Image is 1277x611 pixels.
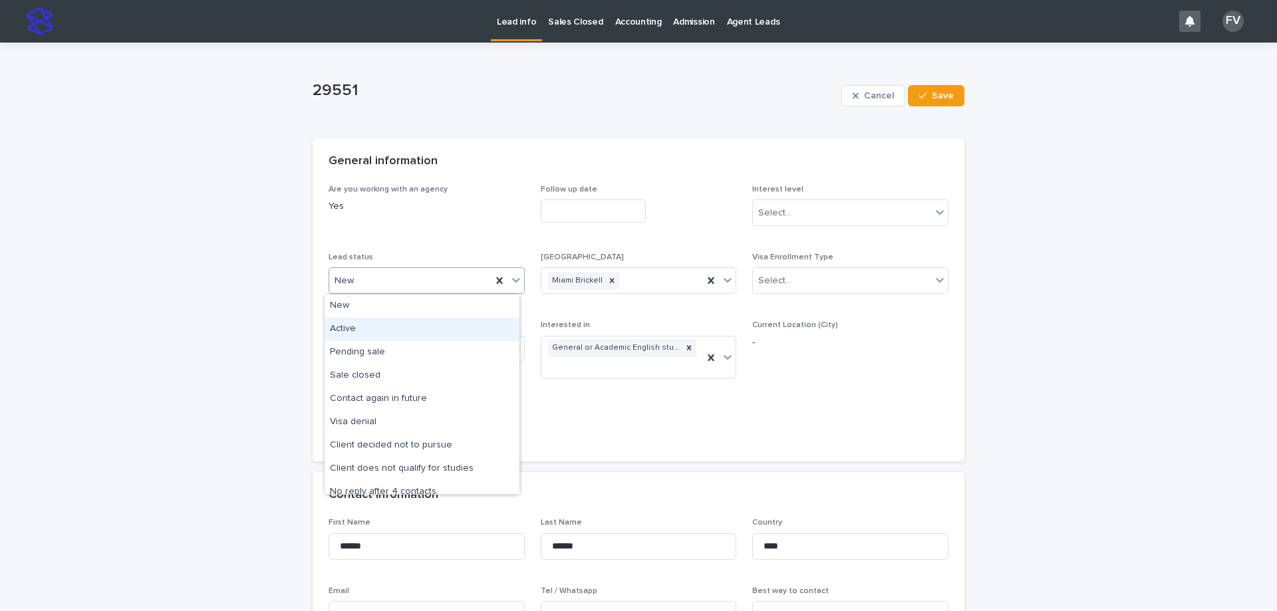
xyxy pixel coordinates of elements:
div: No reply after 4 contacts [325,481,519,504]
div: Contact again in future [325,388,519,411]
span: Interest level [752,185,803,193]
div: New [325,295,519,318]
div: Select... [758,206,791,220]
div: FV [1222,11,1244,32]
div: Client decided not to pursue [325,434,519,457]
div: Select... [758,274,791,288]
p: - [752,336,948,350]
span: Best way to contact [752,587,829,595]
span: Are you working with an agency [329,185,448,193]
button: Cancel [841,85,905,106]
div: Pending sale [325,341,519,364]
img: stacker-logo-s-only.png [27,8,53,35]
span: Email [329,587,349,595]
span: Interested in [541,321,590,329]
span: First Name [329,519,370,527]
p: 29551 [313,81,836,100]
span: Last Name [541,519,582,527]
div: Client does not qualify for studies [325,457,519,481]
span: Current Location (City) [752,321,838,329]
span: Country [752,519,782,527]
span: Lead status [329,253,373,261]
h2: General information [329,154,438,169]
span: Tel / Whatsapp [541,587,597,595]
div: Miami Brickell [548,272,605,290]
div: General or Academic English studies [548,339,682,357]
p: Yes [329,199,525,213]
button: Save [908,85,964,106]
div: Active [325,318,519,341]
h2: Contact information [329,488,438,503]
div: Visa denial [325,411,519,434]
div: Sale closed [325,364,519,388]
span: Cancel [864,91,894,100]
span: Save [932,91,954,100]
span: New [335,274,354,288]
span: Follow up date [541,185,597,193]
span: Visa Enrollment Type [752,253,833,261]
span: [GEOGRAPHIC_DATA] [541,253,624,261]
